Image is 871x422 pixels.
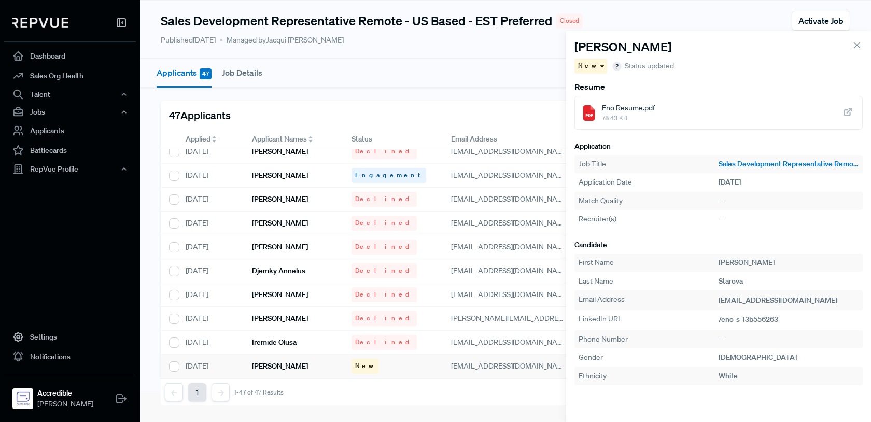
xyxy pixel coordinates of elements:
button: Activate Job [792,11,850,31]
h6: Application [574,142,863,151]
button: Previous [165,383,183,401]
a: Battlecards [4,140,136,160]
div: [PERSON_NAME] [719,257,859,268]
span: Declined [355,147,413,156]
span: Declined [355,242,413,251]
span: 78.43 KB [602,114,655,123]
div: -- [719,334,859,345]
span: [PERSON_NAME][EMAIL_ADDRESS][PERSON_NAME][DOMAIN_NAME] [451,314,682,323]
span: Email Address [451,134,497,145]
h6: [PERSON_NAME] [252,362,308,371]
div: [DATE] [177,235,244,259]
h5: 47 Applicants [169,109,231,121]
a: Eno Resume.pdf78.43 KB [574,96,863,130]
button: Applicants [157,59,212,88]
h6: [PERSON_NAME] [252,171,308,180]
button: 1 [188,383,206,401]
h6: Djemky Annelus [252,266,305,275]
span: Declined [355,266,413,275]
span: -- [719,214,724,223]
div: [DATE] [719,177,859,188]
h6: [PERSON_NAME] [252,314,308,323]
h6: Iremide Olusa [252,338,297,347]
span: New [578,61,598,71]
span: Declined [355,314,413,323]
div: [DATE] [177,188,244,212]
span: Managed by Jacqui [PERSON_NAME] [220,35,344,46]
span: Declined [355,290,413,299]
span: Engagement [355,171,423,180]
div: Email Address [579,294,719,306]
span: Eno Resume.pdf [602,103,655,114]
div: First Name [579,257,719,268]
div: Starova [719,276,859,287]
h4: [PERSON_NAME] [574,39,671,54]
span: Status [352,134,372,145]
a: AccredibleAccredible[PERSON_NAME] [4,375,136,414]
span: Activate Job [798,15,844,27]
div: Application Date [579,177,719,188]
span: [PERSON_NAME] [37,399,93,410]
button: Talent [4,86,136,103]
span: [EMAIL_ADDRESS][DOMAIN_NAME] [451,266,570,275]
div: Last Name [579,276,719,287]
div: Toggle SortBy [244,130,343,149]
div: LinkedIn URL [579,314,719,326]
span: Status updated [625,61,674,72]
div: Job Title [579,159,719,170]
span: /eno-s-13b556263 [719,315,778,324]
div: Match Quality [579,195,719,206]
div: [DATE] [177,355,244,378]
p: Published [DATE] [161,35,216,46]
div: Recruiter(s) [579,214,719,224]
span: 47 [200,68,212,79]
button: Jobs [4,103,136,121]
span: [EMAIL_ADDRESS][DOMAIN_NAME] [451,171,570,180]
button: Job Details [222,59,262,86]
h6: [PERSON_NAME] [252,290,308,299]
strong: Accredible [37,388,93,399]
a: Sales Org Health [4,66,136,86]
div: [DEMOGRAPHIC_DATA] [719,352,859,363]
h6: [PERSON_NAME] [252,195,308,204]
div: [DATE] [177,331,244,355]
div: [DATE] [177,164,244,188]
div: [DATE] [177,140,244,164]
h6: Candidate [574,241,863,249]
span: [EMAIL_ADDRESS][DOMAIN_NAME] [719,296,837,305]
span: New [355,361,375,371]
h4: Sales Development Representative Remote - US Based - EST Preferred [161,13,552,29]
span: [EMAIL_ADDRESS][DOMAIN_NAME] [451,147,570,156]
nav: pagination [165,383,284,401]
div: [DATE] [177,307,244,331]
span: [EMAIL_ADDRESS][DOMAIN_NAME] [451,242,570,251]
div: Phone Number [579,334,719,345]
span: Applicant Names [252,134,307,145]
span: [EMAIL_ADDRESS][DOMAIN_NAME] [451,361,570,371]
img: Accredible [15,390,31,407]
a: Notifications [4,347,136,367]
span: [EMAIL_ADDRESS][DOMAIN_NAME] [451,337,570,347]
span: [EMAIL_ADDRESS][DOMAIN_NAME] [451,290,570,299]
h6: [PERSON_NAME] [252,219,308,228]
span: Declined [355,194,413,204]
h6: [PERSON_NAME] [252,147,308,156]
div: Ethnicity [579,371,719,382]
span: Declined [355,218,413,228]
div: [DATE] [177,259,244,283]
span: [EMAIL_ADDRESS][DOMAIN_NAME] [451,194,570,204]
span: Applied [186,134,210,145]
a: Applicants [4,121,136,140]
div: Gender [579,352,719,363]
div: [DATE] [177,283,244,307]
button: RepVue Profile [4,160,136,178]
div: Toggle SortBy [177,130,244,149]
span: [EMAIL_ADDRESS][DOMAIN_NAME] [451,218,570,228]
h6: Resume [574,82,863,92]
span: Declined [355,337,413,347]
a: Sales Development Representative Remote - US Based - EST Preferred [719,159,859,170]
div: white [719,371,859,382]
button: Next [212,383,230,401]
